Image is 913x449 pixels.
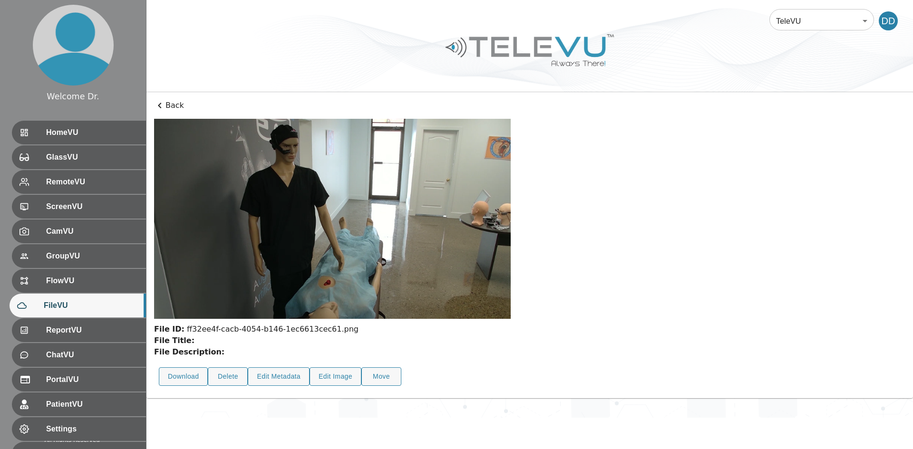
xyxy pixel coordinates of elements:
[46,127,138,138] span: HomeVU
[44,300,138,311] span: FileVU
[12,368,146,392] div: PortalVU
[154,347,224,356] strong: File Description:
[12,170,146,194] div: RemoteVU
[248,367,310,386] button: Edit Metadata
[12,417,146,441] div: Settings
[154,324,511,335] div: ff32ee4f-cacb-4054-b146-1ec6613cec61.png
[879,11,898,30] div: DD
[154,100,905,111] p: Back
[46,226,138,237] span: CamVU
[12,318,146,342] div: ReportVU
[361,367,401,386] button: Move
[46,275,138,287] span: FlowVU
[12,145,146,169] div: GlassVU
[12,121,146,144] div: HomeVU
[769,8,874,34] div: TeleVU
[12,244,146,268] div: GroupVU
[46,152,138,163] span: GlassVU
[46,423,138,435] span: Settings
[46,176,138,188] span: RemoteVU
[46,201,138,212] span: ScreenVU
[12,269,146,293] div: FlowVU
[154,119,511,319] img: ff32ee4f-cacb-4054-b146-1ec6613cec61.png
[33,5,114,86] img: profile.png
[154,336,194,345] strong: File Title:
[47,90,99,103] div: Welcome Dr.
[208,367,248,386] button: Delete
[46,374,138,385] span: PortalVU
[310,367,361,386] button: Edit Image
[46,349,138,361] span: ChatVU
[46,250,138,262] span: GroupVU
[444,30,615,70] img: Logo
[12,195,146,219] div: ScreenVU
[12,220,146,243] div: CamVU
[46,399,138,410] span: PatientVU
[154,325,185,334] strong: File ID:
[46,325,138,336] span: ReportVU
[159,367,208,386] button: Download
[10,294,146,317] div: FileVU
[12,392,146,416] div: PatientVU
[12,343,146,367] div: ChatVU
